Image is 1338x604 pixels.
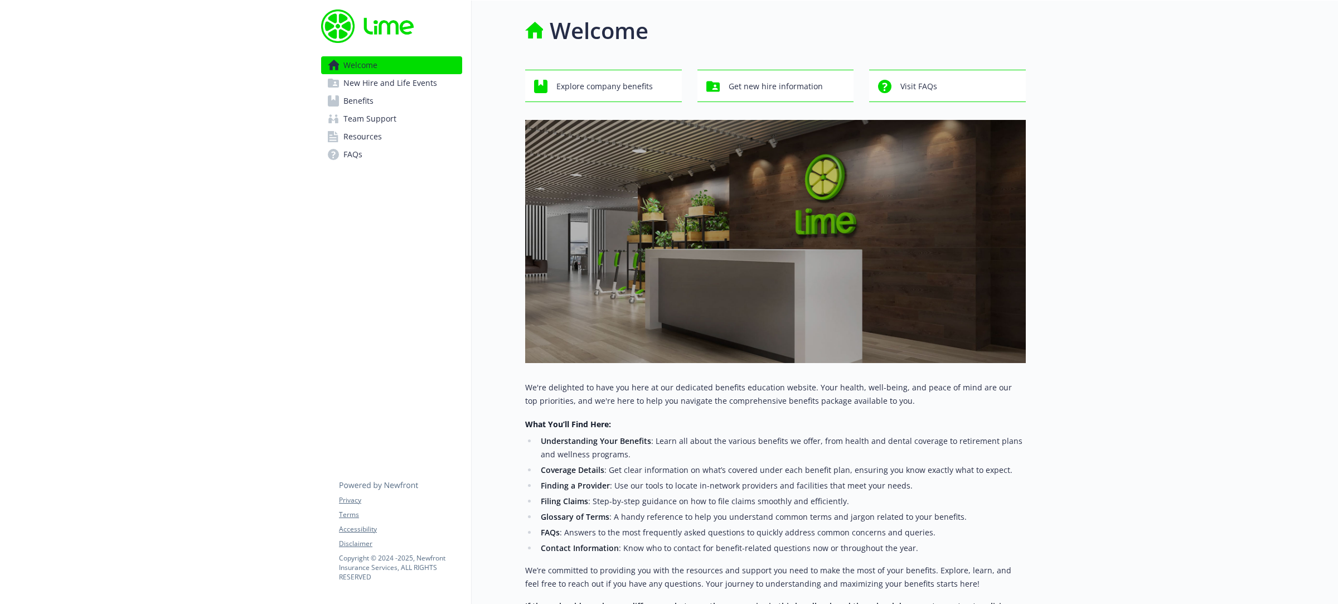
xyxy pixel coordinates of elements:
strong: Finding a Provider [541,480,610,491]
li: : A handy reference to help you understand common terms and jargon related to your benefits. [537,510,1026,524]
a: Terms [339,510,462,520]
p: Copyright © 2024 - 2025 , Newfront Insurance Services, ALL RIGHTS RESERVED [339,553,462,582]
a: New Hire and Life Events [321,74,462,92]
span: Get new hire information [729,76,823,97]
span: New Hire and Life Events [343,74,437,92]
li: : Answers to the most frequently asked questions to quickly address common concerns and queries. [537,526,1026,539]
span: Welcome [343,56,377,74]
img: overview page banner [525,120,1026,363]
strong: What You’ll Find Here: [525,419,611,429]
strong: Glossary of Terms [541,511,609,522]
a: Welcome [321,56,462,74]
strong: FAQs [541,527,560,538]
button: Visit FAQs [869,70,1026,102]
span: Team Support [343,110,396,128]
li: : Step-by-step guidance on how to file claims smoothly and efficiently. [537,495,1026,508]
h1: Welcome [550,14,648,47]
strong: Understanding Your Benefits [541,436,651,446]
a: Team Support [321,110,462,128]
span: Benefits [343,92,374,110]
strong: Contact Information [541,543,619,553]
a: Disclaimer [339,539,462,549]
a: Accessibility [339,524,462,534]
a: FAQs [321,146,462,163]
li: : Get clear information on what’s covered under each benefit plan, ensuring you know exactly what... [537,463,1026,477]
span: Visit FAQs [900,76,937,97]
a: Resources [321,128,462,146]
p: We’re committed to providing you with the resources and support you need to make the most of your... [525,564,1026,591]
span: Resources [343,128,382,146]
button: Get new hire information [697,70,854,102]
span: Explore company benefits [556,76,653,97]
a: Benefits [321,92,462,110]
li: : Use our tools to locate in-network providers and facilities that meet your needs. [537,479,1026,492]
button: Explore company benefits [525,70,682,102]
li: : Know who to contact for benefit-related questions now or throughout the year. [537,542,1026,555]
a: Privacy [339,495,462,505]
span: FAQs [343,146,362,163]
strong: Filing Claims [541,496,588,506]
p: We're delighted to have you here at our dedicated benefits education website. Your health, well-b... [525,381,1026,408]
li: : Learn all about the various benefits we offer, from health and dental coverage to retirement pl... [537,434,1026,461]
strong: Coverage Details [541,465,604,475]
